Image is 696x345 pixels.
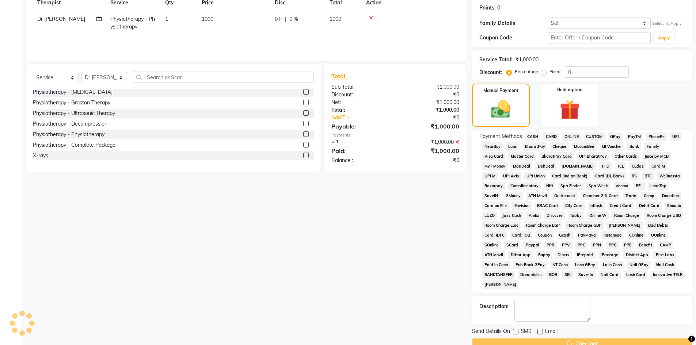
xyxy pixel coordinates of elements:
[624,271,647,279] span: Lash Card
[395,122,465,131] div: ₹1,000.00
[482,172,498,180] span: UPI M
[649,162,667,170] span: Card M
[508,182,541,190] span: Complimentary
[636,202,662,210] span: Debit Card
[395,157,465,164] div: ₹0
[482,280,519,289] span: [PERSON_NAME]
[584,133,605,141] span: CUSTOM
[545,327,558,337] span: Email
[289,15,298,23] span: 0 %
[497,4,500,12] div: 0
[649,231,668,239] span: UOnline
[657,241,673,249] span: CAMP
[565,221,604,230] span: Room Charge GBP
[593,172,627,180] span: Card (DL Bank)
[608,202,634,210] span: Credit Card
[521,327,532,337] span: SMS
[526,211,541,220] span: AmEx
[549,68,560,75] label: Fixed
[326,99,395,106] div: Net:
[479,34,548,42] div: Coupon Code
[485,98,517,120] img: _cash.svg
[608,133,623,141] span: GPay
[652,20,682,27] div: Select To Apply
[133,72,314,83] input: Search or Scan
[629,162,646,170] span: CEdge
[657,172,682,180] span: Wellnessta
[601,231,624,239] span: Instamojo
[554,97,586,122] img: _gift.svg
[558,182,583,190] span: Spa Finder
[642,172,654,180] span: BTC
[539,152,574,161] span: BharatPay Card
[576,271,596,279] span: Save-In
[627,261,651,269] span: Nail GPay
[500,211,523,220] span: Jazz Cash
[479,19,548,27] div: Family Details
[544,211,565,220] span: Discover
[559,162,596,170] span: [DOMAIN_NAME]
[518,271,544,279] span: Dreamfolks
[653,251,676,259] span: Pine Labs
[326,146,395,155] div: Paid:
[630,172,639,180] span: RS
[576,231,598,239] span: PayMaya
[648,182,669,190] span: LoanTap
[598,271,621,279] span: Nail Card
[482,152,506,161] span: Visa Card
[482,231,507,239] span: Card: IDFC
[326,114,407,122] a: Add Tip
[33,131,104,138] div: Physiotherapy - Physiotherapy
[395,83,465,91] div: ₹1,000.00
[482,192,501,200] span: SaveIN
[547,271,559,279] span: BOB
[615,162,627,170] span: TCL
[627,231,646,239] span: COnline
[33,99,110,107] div: Physiotherapy - Graston Therapy
[644,142,661,151] span: Family
[482,142,503,151] span: NearBuy
[535,231,554,239] span: Coupon
[548,32,651,43] input: Enter Offer / Coupon Code
[326,106,395,114] div: Total:
[326,122,395,131] div: Payable:
[503,192,523,200] span: GMoney
[482,241,501,249] span: SOnline
[472,327,510,337] span: Send Details On
[33,152,48,160] div: X-rays
[626,133,643,141] span: PayTM
[524,172,547,180] span: UPI Union
[654,32,674,43] button: Apply
[479,303,509,310] div: Description:
[586,182,611,190] span: Spa Week
[479,4,496,12] div: Points:
[326,138,395,146] div: UPI
[622,241,634,249] span: PPE
[395,106,465,114] div: ₹1,000.00
[407,114,465,122] div: ₹0
[395,99,465,106] div: ₹1,000.00
[623,192,639,200] span: Trade
[650,271,685,279] span: Innovative TELR
[37,16,85,22] span: Dr [PERSON_NAME]
[550,142,569,151] span: Cheque
[552,192,578,200] span: On Account
[482,271,515,279] span: BANKTANSFER
[512,202,532,210] span: Envision
[525,133,541,141] span: CASH
[665,202,683,210] span: Shoutlo
[536,251,552,259] span: Rupay
[510,231,532,239] span: Card: IOB
[482,211,497,220] span: LUZO
[202,16,213,22] span: 1000
[550,172,590,180] span: Card (Indian Bank)
[508,251,533,259] span: Dittor App
[543,133,559,141] span: CARD
[482,251,506,259] span: ATH Movil
[562,271,573,279] span: SBI
[557,231,573,239] span: Gcash
[544,241,557,249] span: PPR
[581,192,620,200] span: Chamber Gift Card
[644,211,683,220] span: Room Charge USD
[522,142,547,151] span: BharatPay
